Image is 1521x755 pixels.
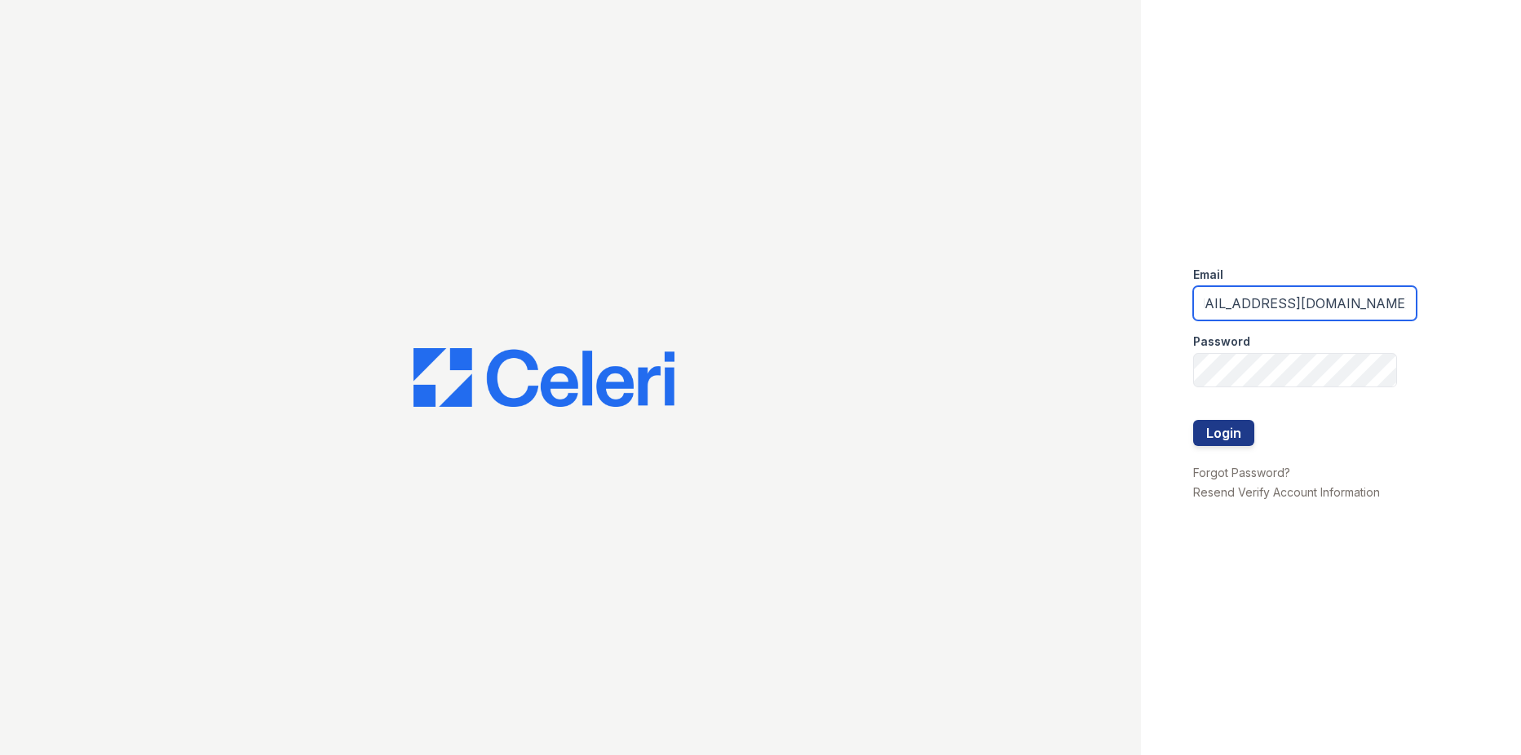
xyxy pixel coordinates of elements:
[1193,420,1254,446] button: Login
[1193,333,1250,350] label: Password
[1193,267,1223,283] label: Email
[413,348,674,407] img: CE_Logo_Blue-a8612792a0a2168367f1c8372b55b34899dd931a85d93a1a3d3e32e68fde9ad4.png
[1193,466,1290,479] a: Forgot Password?
[1193,485,1380,499] a: Resend Verify Account Information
